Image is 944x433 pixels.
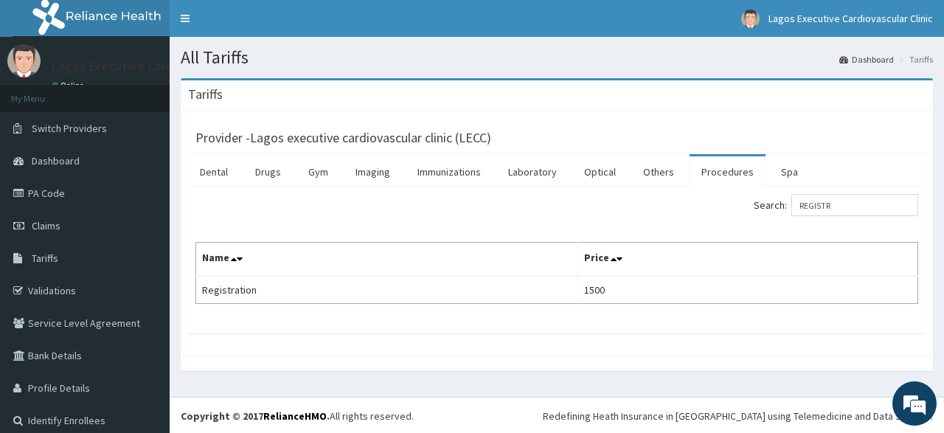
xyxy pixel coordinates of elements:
h3: Tariffs [188,88,223,101]
a: Online [52,80,87,91]
a: Immunizations [406,156,493,187]
span: Tariffs [32,252,58,265]
a: Procedures [690,156,766,187]
span: Dashboard [32,154,80,167]
a: Drugs [243,156,293,187]
a: Dental [188,156,240,187]
strong: Copyright © 2017 . [181,409,330,423]
a: RelianceHMO [263,409,327,423]
span: Lagos Executive Cardiovascular Clinic [768,12,933,25]
th: Name [196,243,578,277]
h3: Provider - Lagos executive cardiovascular clinic (LECC) [195,131,491,145]
a: Dashboard [839,53,894,66]
a: Optical [572,156,628,187]
th: Price [577,243,917,277]
td: Registration [196,276,578,304]
a: Imaging [344,156,402,187]
span: Claims [32,219,60,232]
a: Laboratory [496,156,569,187]
span: Switch Providers [32,122,107,135]
input: Search: [791,194,918,216]
p: Lagos Executive Cardiovascular Clinic [52,60,265,73]
img: User Image [741,10,760,28]
img: User Image [7,44,41,77]
a: Others [631,156,686,187]
label: Search: [754,194,918,216]
a: Gym [296,156,340,187]
h1: All Tariffs [181,48,933,67]
div: Redefining Heath Insurance in [GEOGRAPHIC_DATA] using Telemedicine and Data Science! [543,409,933,423]
li: Tariffs [895,53,933,66]
a: Spa [769,156,810,187]
td: 1500 [577,276,917,304]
